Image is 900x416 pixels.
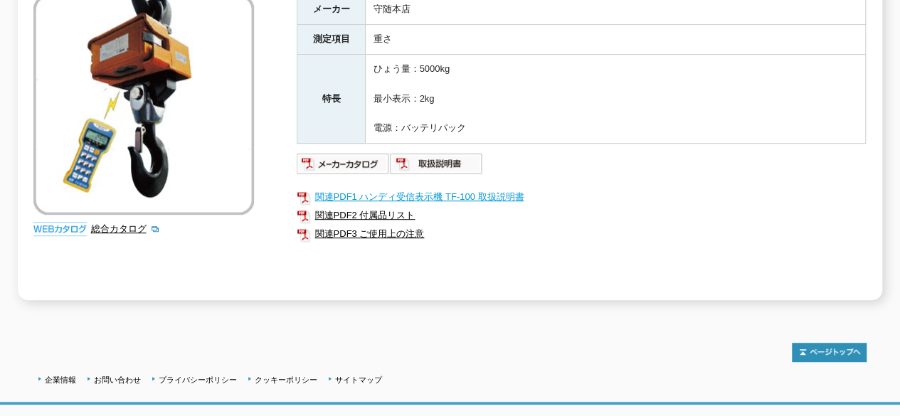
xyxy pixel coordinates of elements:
a: 企業情報 [45,375,76,384]
a: 関連PDF3 ご使用上の注意 [297,225,866,243]
th: 特長 [297,55,366,144]
td: 重さ [366,25,866,55]
a: プライバシーポリシー [159,375,237,384]
a: クッキーポリシー [255,375,317,384]
img: webカタログ [33,222,87,236]
img: トップページへ [792,343,867,362]
th: 測定項目 [297,25,366,55]
a: メーカーカタログ [297,161,390,172]
a: 総合カタログ [90,223,160,234]
a: 取扱説明書 [390,161,483,172]
a: サイトマップ [335,375,382,384]
a: お問い合わせ [94,375,141,384]
a: 関連PDF1 ハンディ受信表示機 TF-100 取扱説明書 [297,188,866,206]
img: メーカーカタログ [297,152,390,175]
a: 関連PDF2 付属品リスト [297,206,866,225]
img: 取扱説明書 [390,152,483,175]
td: ひょう量：5000kg 最小表示：2kg 電源：バッテリパック [366,55,866,144]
